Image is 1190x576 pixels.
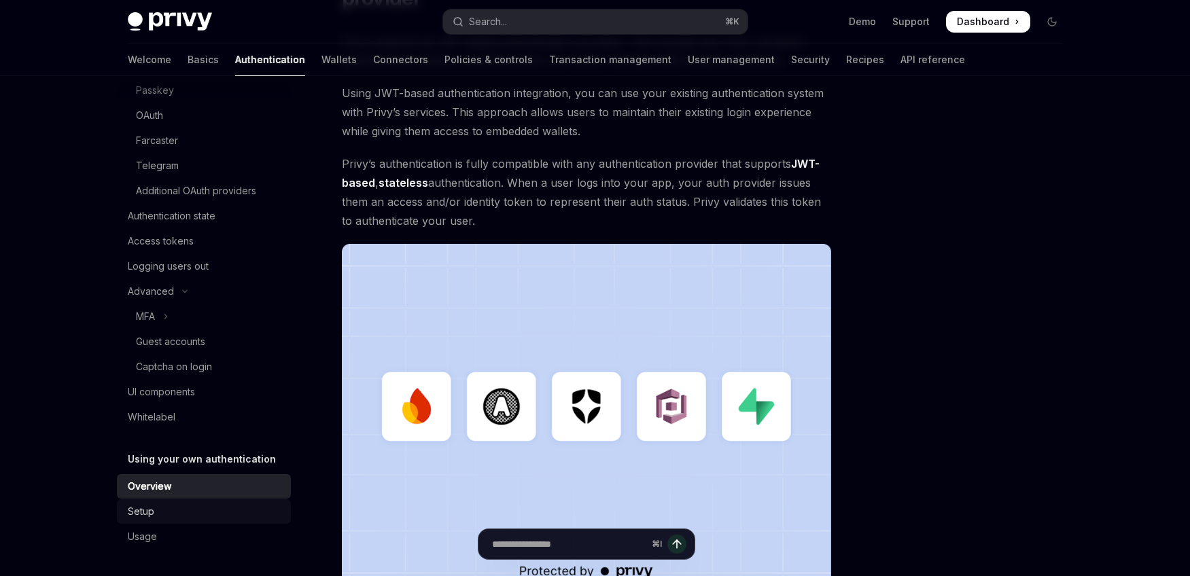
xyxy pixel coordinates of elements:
[128,409,175,425] div: Whitelabel
[469,14,507,30] div: Search...
[117,279,291,304] button: Toggle Advanced section
[849,15,876,29] a: Demo
[117,524,291,549] a: Usage
[117,380,291,404] a: UI components
[136,334,205,350] div: Guest accounts
[549,43,671,76] a: Transaction management
[136,132,178,149] div: Farcaster
[117,254,291,278] a: Logging users out
[117,128,291,153] a: Farcaster
[117,499,291,524] a: Setup
[128,528,157,545] div: Usage
[725,16,739,27] span: ⌘ K
[128,384,195,400] div: UI components
[492,529,646,559] input: Ask a question...
[188,43,219,76] a: Basics
[128,258,209,274] div: Logging users out
[136,183,256,199] div: Additional OAuth providers
[117,304,291,329] button: Toggle MFA section
[117,204,291,228] a: Authentication state
[321,43,357,76] a: Wallets
[900,43,965,76] a: API reference
[1041,11,1063,33] button: Toggle dark mode
[342,84,832,141] span: Using JWT-based authentication integration, you can use your existing authentication system with ...
[136,158,179,174] div: Telegram
[128,478,171,494] div: Overview
[117,329,291,354] a: Guest accounts
[128,283,174,300] div: Advanced
[117,154,291,178] a: Telegram
[117,405,291,429] a: Whitelabel
[342,154,832,230] span: Privy’s authentication is fully compatible with any authentication provider that supports , authe...
[136,308,155,325] div: MFA
[235,43,305,76] a: Authentication
[136,107,163,124] div: OAuth
[892,15,930,29] a: Support
[117,355,291,379] a: Captcha on login
[373,43,428,76] a: Connectors
[957,15,1009,29] span: Dashboard
[667,535,686,554] button: Send message
[136,359,212,375] div: Captcha on login
[443,10,748,34] button: Open search
[128,43,171,76] a: Welcome
[117,103,291,128] a: OAuth
[846,43,884,76] a: Recipes
[117,179,291,203] a: Additional OAuth providers
[946,11,1030,33] a: Dashboard
[128,451,276,467] h5: Using your own authentication
[117,229,291,253] a: Access tokens
[128,503,154,520] div: Setup
[128,233,194,249] div: Access tokens
[128,12,212,31] img: dark logo
[444,43,533,76] a: Policies & controls
[117,474,291,499] a: Overview
[791,43,830,76] a: Security
[379,176,428,190] a: stateless
[128,208,215,224] div: Authentication state
[688,43,775,76] a: User management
